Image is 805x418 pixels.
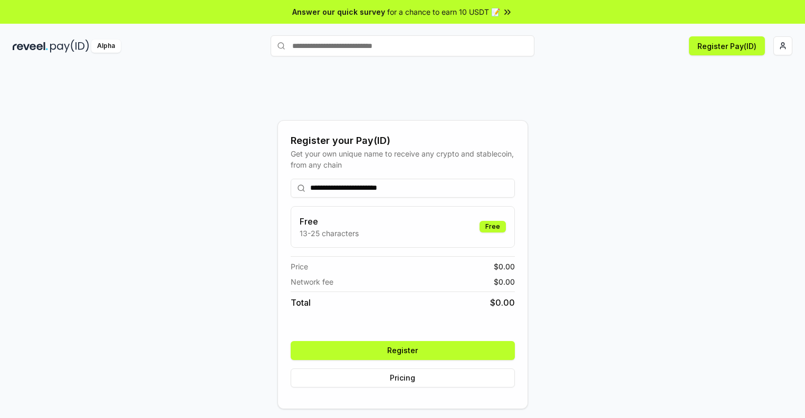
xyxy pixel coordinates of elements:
[291,133,515,148] div: Register your Pay(ID)
[292,6,385,17] span: Answer our quick survey
[300,228,359,239] p: 13-25 characters
[50,40,89,53] img: pay_id
[291,368,515,387] button: Pricing
[300,215,359,228] h3: Free
[291,261,308,272] span: Price
[291,296,311,309] span: Total
[387,6,500,17] span: for a chance to earn 10 USDT 📝
[91,40,121,53] div: Alpha
[689,36,765,55] button: Register Pay(ID)
[291,148,515,170] div: Get your own unique name to receive any crypto and stablecoin, from any chain
[490,296,515,309] span: $ 0.00
[494,276,515,287] span: $ 0.00
[494,261,515,272] span: $ 0.00
[291,341,515,360] button: Register
[13,40,48,53] img: reveel_dark
[480,221,506,232] div: Free
[291,276,333,287] span: Network fee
